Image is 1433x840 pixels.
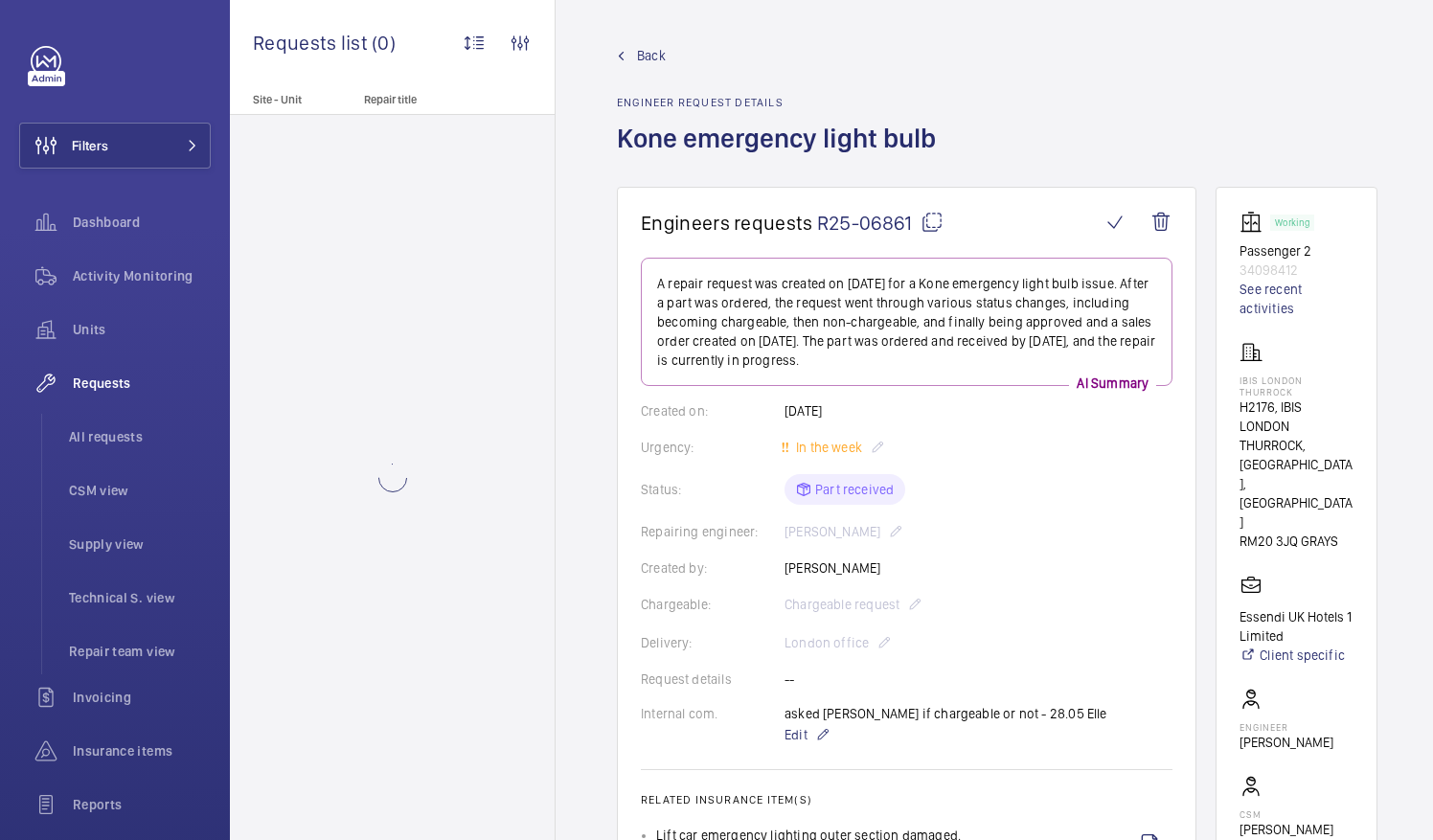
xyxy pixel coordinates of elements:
p: Working [1275,219,1309,226]
span: Units [73,320,211,339]
span: Engineers requests [641,211,813,235]
span: Repair team view [69,642,211,661]
span: R25-06861 [817,211,944,235]
span: Technical S. view [69,588,211,607]
p: Site - Unit [230,93,356,106]
p: 34098412 [1240,261,1353,280]
span: Insurance items [73,741,211,761]
span: All requests [69,427,211,446]
h2: Engineer request details [617,96,947,109]
p: CSM [1240,808,1333,820]
span: Reports [73,795,211,814]
img: elevator.svg [1240,211,1270,234]
p: Passenger 2 [1240,241,1353,261]
span: Requests [73,374,211,393]
button: Filters [19,123,211,169]
p: IBIS LONDON THURROCK [1240,375,1353,397]
p: Essendi UK Hotels 1 Limited [1240,607,1353,646]
p: AI Summary [1069,374,1156,393]
a: See recent activities [1240,280,1353,318]
span: Requests list [253,31,372,55]
span: Invoicing [73,688,211,707]
p: Repair title [364,93,490,106]
span: Edit [785,725,807,744]
span: Back [637,46,666,65]
p: [PERSON_NAME] [1240,733,1333,752]
h1: Kone emergency light bulb [617,121,947,187]
p: H2176, IBIS LONDON THURROCK, [GEOGRAPHIC_DATA], [GEOGRAPHIC_DATA] [1240,397,1353,532]
p: RM20 3JQ GRAYS [1240,532,1353,551]
span: Activity Monitoring [73,266,211,285]
span: Supply view [69,534,211,554]
span: Dashboard [73,213,211,232]
a: Client specific [1240,646,1353,665]
span: Filters [72,136,108,155]
p: A repair request was created on [DATE] for a Kone emergency light bulb issue. After a part was or... [657,274,1156,370]
p: [PERSON_NAME] [1240,820,1333,839]
p: Engineer [1240,721,1333,733]
h2: Related insurance item(s) [641,793,1172,806]
span: CSM view [69,481,211,500]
